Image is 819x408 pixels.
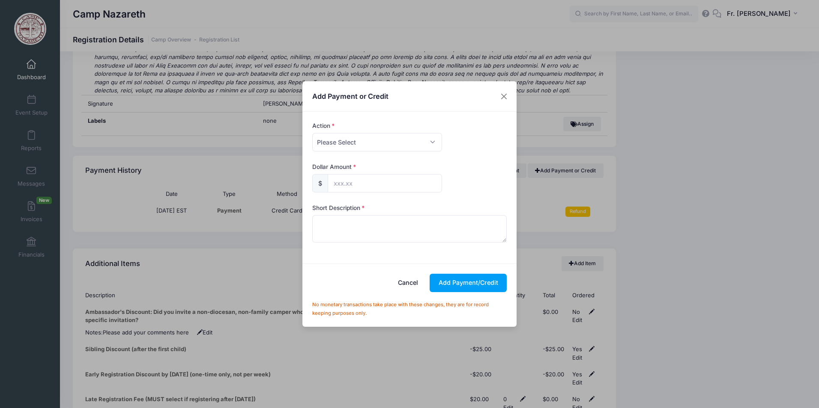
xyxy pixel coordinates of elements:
button: Close [496,89,512,104]
small: No monetary transactions take place with these changes, they are for record keeping purposes only. [312,302,489,316]
label: Short Description [312,204,365,212]
div: $ [312,174,328,192]
button: Cancel [389,274,427,292]
button: Add Payment/Credit [430,274,507,292]
label: Action [312,121,335,130]
input: xxx.xx [328,174,442,192]
label: Dollar Amount [312,163,356,171]
h4: Add Payment or Credit [312,91,389,101]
